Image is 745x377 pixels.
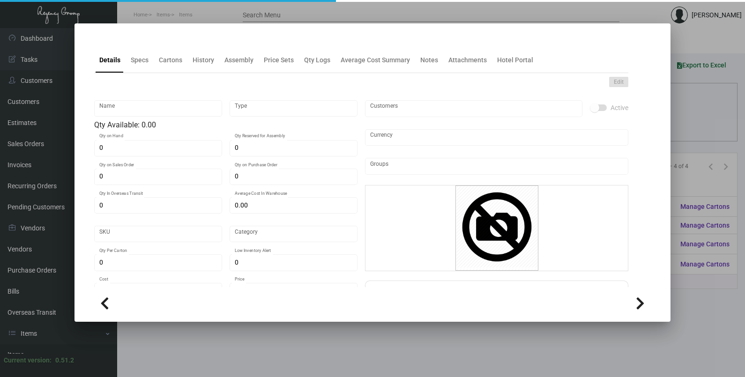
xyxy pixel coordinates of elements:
[224,55,253,65] div: Assembly
[131,55,149,65] div: Specs
[159,55,182,65] div: Cartons
[4,355,52,365] div: Current version:
[609,77,628,87] button: Edit
[611,102,628,113] span: Active
[304,55,330,65] div: Qty Logs
[370,163,624,170] input: Add new..
[420,55,438,65] div: Notes
[193,55,214,65] div: History
[94,119,358,131] div: Qty Available: 0.00
[370,105,578,112] input: Add new..
[99,55,120,65] div: Details
[264,55,294,65] div: Price Sets
[497,55,533,65] div: Hotel Portal
[341,55,410,65] div: Average Cost Summary
[614,78,624,86] span: Edit
[448,55,487,65] div: Attachments
[55,355,74,365] div: 0.51.2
